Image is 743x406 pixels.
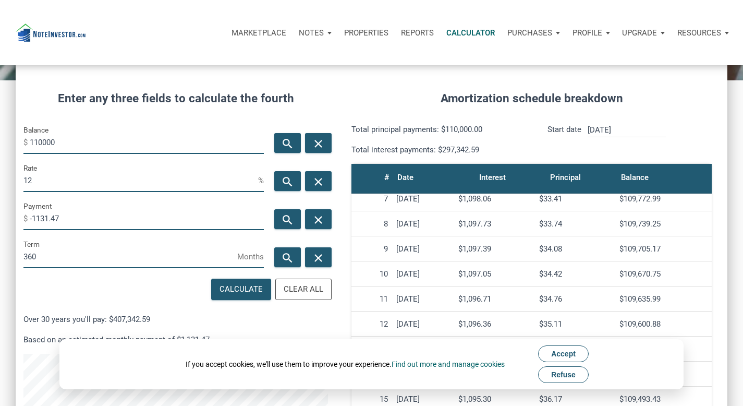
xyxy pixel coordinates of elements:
[566,17,616,49] button: Profile
[281,213,294,226] i: search
[274,171,301,191] button: search
[538,366,589,383] button: Refuse
[479,170,506,185] div: Interest
[356,319,388,329] div: 12
[356,269,388,279] div: 10
[619,244,708,254] div: $109,705.17
[458,395,530,404] div: $1,095.30
[237,248,264,265] span: Months
[338,17,395,49] a: Properties
[551,350,576,358] span: Accept
[501,17,566,49] button: Purchases
[547,123,581,156] p: Start date
[305,247,332,267] button: close
[274,209,301,229] button: search
[396,395,450,404] div: [DATE]
[440,17,501,49] a: Calculator
[550,170,581,185] div: Principal
[284,283,323,295] div: Clear All
[458,194,530,204] div: $1,098.06
[396,294,450,304] div: [DATE]
[671,17,735,49] button: Resources
[356,294,388,304] div: 11
[23,200,52,212] label: Payment
[305,209,332,229] button: close
[23,169,258,192] input: Rate
[220,283,263,295] div: Calculate
[23,210,30,227] span: $
[616,17,671,49] button: Upgrade
[356,219,388,229] div: 8
[539,269,611,279] div: $34.42
[384,170,389,185] div: #
[677,28,721,38] p: Resources
[622,28,657,38] p: Upgrade
[573,28,602,38] p: Profile
[16,23,86,42] img: NoteUnlimited
[356,395,388,404] div: 15
[619,219,708,229] div: $109,739.25
[281,175,294,188] i: search
[458,294,530,304] div: $1,096.71
[281,252,294,265] i: search
[458,244,530,254] div: $1,097.39
[30,207,264,230] input: Payment
[619,269,708,279] div: $109,670.75
[312,137,325,150] i: close
[344,28,388,38] p: Properties
[23,90,328,108] h4: Enter any three fields to calculate the fourth
[621,170,649,185] div: Balance
[539,194,611,204] div: $33.41
[396,219,450,229] div: [DATE]
[258,172,264,189] span: %
[274,247,301,267] button: search
[299,28,324,38] p: Notes
[23,134,30,151] span: $
[539,395,611,404] div: $36.17
[619,294,708,304] div: $109,635.99
[396,194,450,204] div: [DATE]
[23,238,40,250] label: Term
[305,171,332,191] button: close
[539,244,611,254] div: $34.08
[305,133,332,153] button: close
[293,17,338,49] button: Notes
[30,130,264,154] input: Balance
[23,162,37,174] label: Rate
[344,90,720,108] h4: Amortization schedule breakdown
[507,28,552,38] p: Purchases
[23,124,48,136] label: Balance
[619,194,708,204] div: $109,772.99
[312,213,325,226] i: close
[232,28,286,38] p: Marketplace
[458,269,530,279] div: $1,097.05
[401,28,434,38] p: Reports
[356,194,388,204] div: 7
[351,123,523,136] p: Total principal payments: $110,000.00
[619,395,708,404] div: $109,493.43
[395,17,440,49] button: Reports
[186,359,505,369] div: If you accept cookies, we'll use them to improve your experience.
[225,17,293,49] button: Marketplace
[23,333,328,346] p: Based on an estimated monthly payment of $1,131.47
[551,371,576,379] span: Refuse
[446,28,495,38] p: Calculator
[312,252,325,265] i: close
[539,294,611,304] div: $34.76
[397,170,413,185] div: Date
[23,245,237,268] input: Term
[458,319,530,329] div: $1,096.36
[211,279,271,300] button: Calculate
[312,175,325,188] i: close
[274,133,301,153] button: search
[396,244,450,254] div: [DATE]
[538,345,589,362] button: Accept
[275,279,332,300] button: Clear All
[539,319,611,329] div: $35.11
[619,319,708,329] div: $109,600.88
